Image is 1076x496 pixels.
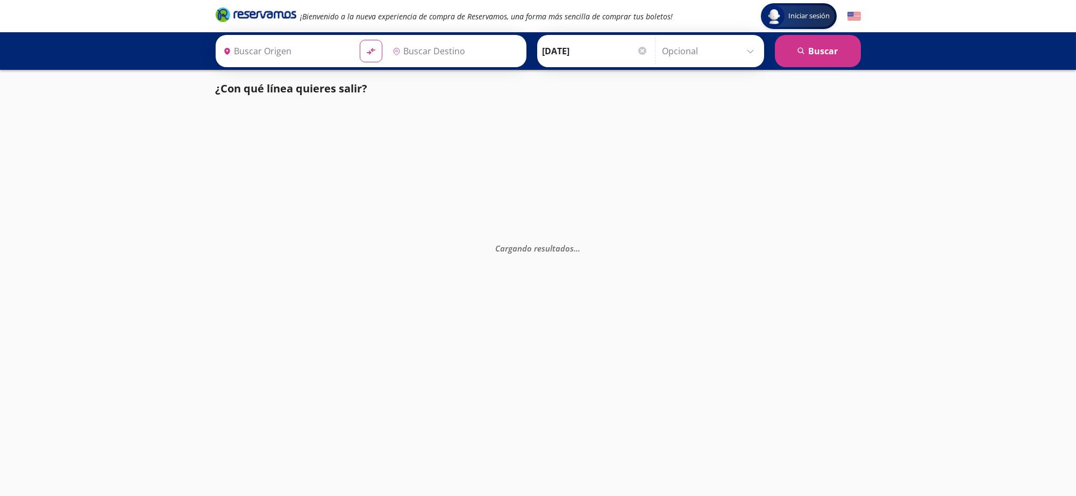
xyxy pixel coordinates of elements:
[775,35,861,67] button: Buscar
[388,38,521,64] input: Buscar Destino
[578,242,580,253] span: .
[495,242,580,253] em: Cargando resultados
[301,11,673,21] em: ¡Bienvenido a la nueva experiencia de compra de Reservamos, una forma más sencilla de comprar tus...
[216,81,368,97] p: ¿Con qué línea quieres salir?
[576,242,578,253] span: .
[216,6,296,26] a: Brand Logo
[662,38,759,64] input: Opcional
[219,38,351,64] input: Buscar Origen
[847,10,861,23] button: English
[574,242,576,253] span: .
[543,38,648,64] input: Elegir Fecha
[785,11,835,21] span: Iniciar sesión
[216,6,296,23] i: Brand Logo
